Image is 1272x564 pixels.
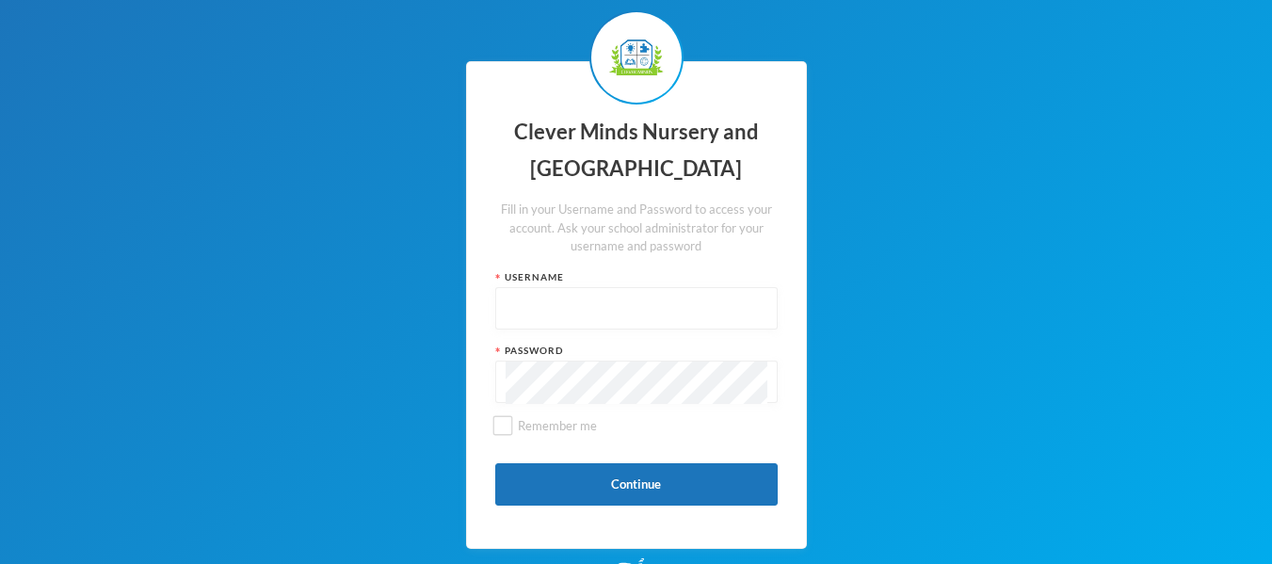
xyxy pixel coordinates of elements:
[495,270,778,284] div: Username
[495,344,778,358] div: Password
[495,463,778,506] button: Continue
[495,201,778,256] div: Fill in your Username and Password to access your account. Ask your school administrator for your...
[510,418,604,433] span: Remember me
[495,114,778,186] div: Clever Minds Nursery and [GEOGRAPHIC_DATA]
